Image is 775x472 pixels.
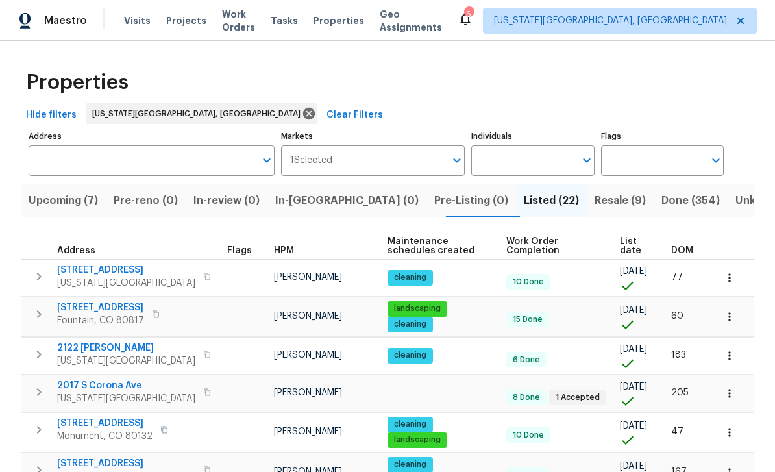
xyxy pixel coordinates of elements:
span: Clear Filters [326,107,383,123]
span: [PERSON_NAME] [274,388,342,397]
span: Resale (9) [595,192,646,210]
span: [US_STATE][GEOGRAPHIC_DATA], [GEOGRAPHIC_DATA] [494,14,727,27]
span: [STREET_ADDRESS] [57,417,153,430]
span: 47 [671,427,683,436]
span: Properties [26,76,129,89]
span: [US_STATE][GEOGRAPHIC_DATA] [57,277,195,290]
span: Maestro [44,14,87,27]
span: [DATE] [620,345,647,354]
span: Projects [166,14,206,27]
span: Monument, CO 80132 [57,430,153,443]
div: [US_STATE][GEOGRAPHIC_DATA], [GEOGRAPHIC_DATA] [86,103,317,124]
span: In-[GEOGRAPHIC_DATA] (0) [275,192,419,210]
span: DOM [671,246,693,255]
label: Flags [601,132,724,140]
span: [STREET_ADDRESS] [57,457,195,470]
span: Done (354) [661,192,720,210]
span: [US_STATE][GEOGRAPHIC_DATA], [GEOGRAPHIC_DATA] [92,107,306,120]
span: List date [620,237,649,255]
span: [DATE] [620,306,647,315]
span: 8 Done [508,392,545,403]
span: Properties [314,14,364,27]
span: 205 [671,388,689,397]
span: cleaning [389,272,432,283]
label: Address [29,132,275,140]
span: Maintenance schedules created [388,237,484,255]
span: 60 [671,312,683,321]
label: Markets [281,132,465,140]
span: 1 Accepted [550,392,605,403]
span: Flags [227,246,252,255]
span: Visits [124,14,151,27]
span: [PERSON_NAME] [274,427,342,436]
span: Geo Assignments [380,8,442,34]
span: [PERSON_NAME] [274,351,342,360]
span: Pre-Listing (0) [434,192,508,210]
span: Work Order Completion [506,237,598,255]
span: 1 Selected [290,155,332,166]
button: Open [707,151,725,169]
span: 10 Done [508,277,549,288]
span: Work Orders [222,8,255,34]
span: 2122 [PERSON_NAME] [57,342,195,354]
span: cleaning [389,419,432,430]
span: [DATE] [620,267,647,276]
span: Tasks [271,16,298,25]
span: [US_STATE][GEOGRAPHIC_DATA] [57,354,195,367]
span: [STREET_ADDRESS] [57,301,144,314]
span: [STREET_ADDRESS] [57,264,195,277]
span: landscaping [389,434,446,445]
span: Hide filters [26,107,77,123]
span: In-review (0) [193,192,260,210]
span: cleaning [389,459,432,470]
span: [PERSON_NAME] [274,312,342,321]
span: Address [57,246,95,255]
span: 10 Done [508,430,549,441]
button: Open [258,151,276,169]
span: Listed (22) [524,192,579,210]
span: [DATE] [620,462,647,471]
span: Fountain, CO 80817 [57,314,144,327]
span: 6 Done [508,354,545,366]
span: HPM [274,246,294,255]
label: Individuals [471,132,594,140]
button: Hide filters [21,103,82,127]
span: Upcoming (7) [29,192,98,210]
span: 2017 S Corona Ave [57,379,195,392]
span: 77 [671,273,683,282]
span: cleaning [389,350,432,361]
span: 15 Done [508,314,548,325]
span: [US_STATE][GEOGRAPHIC_DATA] [57,392,195,405]
span: [PERSON_NAME] [274,273,342,282]
button: Open [578,151,596,169]
span: [DATE] [620,421,647,430]
span: cleaning [389,319,432,330]
span: Pre-reno (0) [114,192,178,210]
span: [DATE] [620,382,647,391]
button: Open [448,151,466,169]
span: landscaping [389,303,446,314]
span: 183 [671,351,686,360]
div: 6 [464,8,473,21]
button: Clear Filters [321,103,388,127]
